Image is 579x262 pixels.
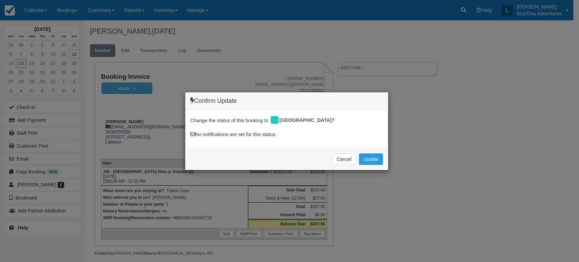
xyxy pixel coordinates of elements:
[190,131,383,138] div: No notifications are set for this status.
[332,153,356,165] button: Cancel
[190,117,268,126] span: Change the status of this booking to
[270,115,340,126] div: [GEOGRAPHIC_DATA]?
[190,97,383,105] h4: Confirm Update
[359,153,383,165] button: Update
